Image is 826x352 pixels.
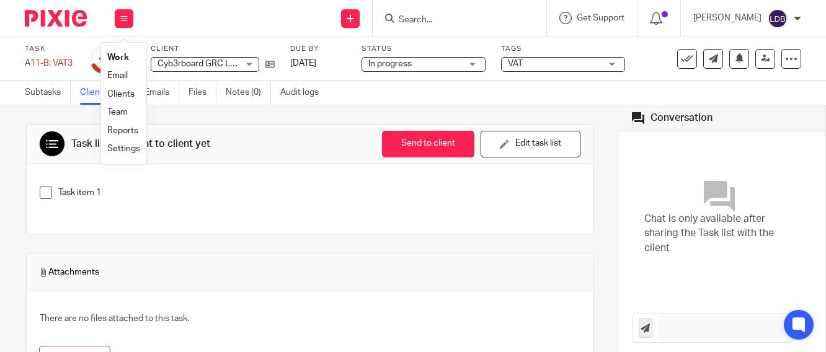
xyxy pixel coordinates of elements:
label: Tags [501,44,625,54]
span: Attachments [39,266,99,278]
a: Reports [107,126,138,135]
label: Task [25,44,74,54]
div: Conversation [651,112,713,125]
span: Chat is only available after sharing the Task list with the client [644,212,801,255]
a: Subtasks [25,81,71,105]
a: Email [107,71,128,80]
label: Client [151,44,275,54]
label: Due by [290,44,346,54]
button: Send to client [382,131,474,157]
span: VAT [508,59,523,68]
a: Clients [107,90,135,99]
div: A11-B: VAT3 [25,57,74,69]
a: Emails [144,81,179,105]
button: Edit task list [481,131,580,157]
p: [PERSON_NAME] [693,12,762,24]
img: Pixie [25,10,87,27]
img: svg%3E [768,9,788,29]
span: not sent to client yet [115,139,210,149]
span: There are no files attached to this task. [40,314,189,323]
a: Files [189,81,216,105]
div: 4 [99,51,111,66]
a: Notes (0) [226,81,271,105]
a: Work [107,53,129,62]
span: Get Support [577,14,624,22]
a: Audit logs [280,81,328,105]
input: Search [397,15,509,26]
span: [DATE] [290,59,316,68]
a: Client tasks [80,81,135,105]
div: Task list • [71,138,210,151]
span: Cyb3rboard GRC Limited [158,59,254,68]
label: Status [362,44,486,54]
p: Task item 1 [58,187,580,199]
a: Settings [107,144,140,153]
span: In progress [368,59,412,68]
a: Team [107,108,128,117]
